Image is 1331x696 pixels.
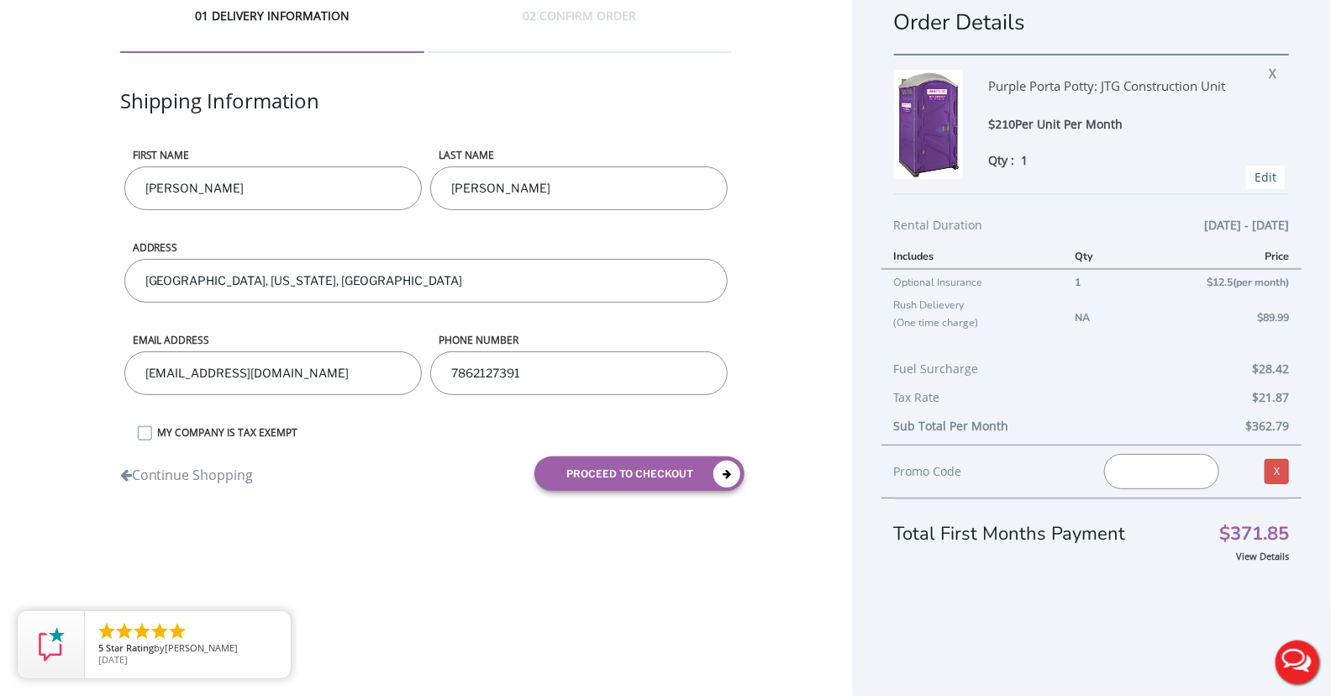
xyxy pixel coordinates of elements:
[1131,294,1302,341] td: $89.99
[881,269,1062,294] td: Optional Insurance
[1264,629,1331,696] button: Live Chat
[1252,359,1289,379] span: $28.42
[1265,459,1289,484] a: X
[150,621,170,641] li: 
[98,643,277,655] span: by
[1255,169,1276,185] a: Edit
[988,151,1248,169] div: Qty :
[894,215,1289,244] div: Rental Duration
[534,456,744,491] button: proceed to checkout
[894,461,1079,482] div: Promo Code
[988,70,1248,115] div: Purple Porta Potty: JTG Construction Unit
[34,628,68,662] img: Review Rating
[894,388,1289,416] div: Tax Rate
[881,244,1062,269] th: Includes
[120,87,733,148] div: Shipping Information
[894,498,1289,547] div: Total First Months Payment
[120,457,254,485] a: Continue Shopping
[98,641,103,654] span: 5
[894,418,1009,434] b: Sub Total Per Month
[428,8,732,53] div: 02 CONFIRM ORDER
[1252,388,1289,408] span: $21.87
[1204,215,1289,235] span: [DATE] - [DATE]
[1236,550,1289,562] a: View Details
[165,641,238,654] span: [PERSON_NAME]
[124,333,422,347] label: Email address
[1269,60,1285,82] span: X
[106,641,154,654] span: Star Rating
[894,314,1050,331] p: (One time charge)
[430,333,728,347] label: phone number
[98,653,128,666] span: [DATE]
[1131,244,1302,269] th: Price
[1131,269,1302,294] td: $12.5(per month)
[430,148,728,162] label: LAST NAME
[150,425,733,440] label: MY COMPANY IS TAX EXEMPT
[894,359,1289,388] div: Fuel Surcharge
[881,294,1062,341] td: Rush Delievery
[894,8,1289,37] h1: Order Details
[988,115,1248,134] div: $210
[124,148,422,162] label: First name
[1015,116,1123,132] span: Per Unit Per Month
[97,621,117,641] li: 
[1245,418,1289,434] b: $362.79
[132,621,152,641] li: 
[1021,152,1028,168] span: 1
[114,621,134,641] li: 
[167,621,187,641] li: 
[1062,294,1131,341] td: NA
[120,8,424,53] div: 01 DELIVERY INFORMATION
[1062,269,1131,294] td: 1
[1062,244,1131,269] th: Qty
[1219,525,1289,543] span: $371.85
